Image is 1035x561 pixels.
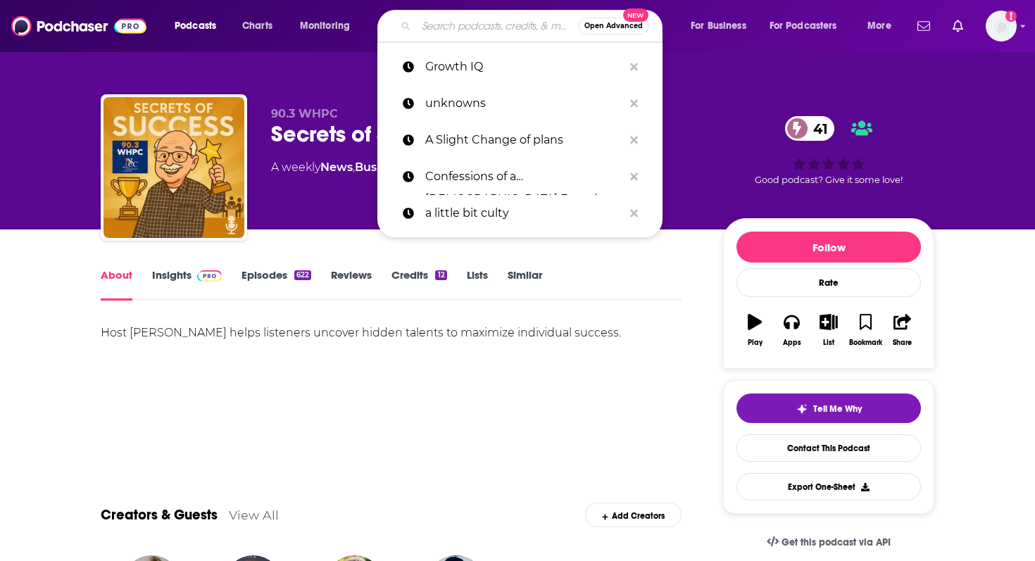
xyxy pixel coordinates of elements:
[229,508,279,522] a: View All
[377,195,663,232] a: a little bit culty
[435,270,446,280] div: 12
[893,339,912,347] div: Share
[585,503,682,527] div: Add Creators
[823,339,834,347] div: List
[425,85,623,122] p: unknowns
[271,107,338,120] span: 90.3 WHPC
[584,23,643,30] span: Open Advanced
[152,268,222,301] a: InsightsPodchaser Pro
[623,8,648,22] span: New
[755,525,902,560] a: Get this podcast via API
[233,15,281,37] a: Charts
[355,160,406,174] a: Business
[813,403,862,415] span: Tell Me Why
[947,14,969,38] a: Show notifications dropdown
[783,339,801,347] div: Apps
[912,14,936,38] a: Show notifications dropdown
[377,49,663,85] a: Growth IQ
[241,268,311,301] a: Episodes622
[736,268,921,297] div: Rate
[425,158,623,195] p: Confessions of a Female Founder
[101,323,682,343] div: Host [PERSON_NAME] helps listeners uncover hidden talents to maximize individual success.
[578,18,649,34] button: Open AdvancedNew
[884,305,921,355] button: Share
[11,13,146,39] img: Podchaser - Follow, Share and Rate Podcasts
[377,158,663,195] a: Confessions of a [DEMOGRAPHIC_DATA] Founder
[755,175,903,185] span: Good podcast? Give it some love!
[796,403,808,415] img: tell me why sparkle
[165,15,234,37] button: open menu
[691,16,746,36] span: For Business
[294,270,311,280] div: 622
[986,11,1017,42] button: Show profile menu
[736,232,921,263] button: Follow
[785,116,835,141] a: 41
[748,339,763,347] div: Play
[197,270,222,282] img: Podchaser Pro
[103,97,244,238] img: Secrets of Success
[782,536,891,548] span: Get this podcast via API
[847,305,884,355] button: Bookmark
[331,268,372,301] a: Reviews
[508,268,542,301] a: Similar
[760,15,858,37] button: open menu
[858,15,909,37] button: open menu
[425,122,623,158] p: A Slight Change of plans
[723,107,934,194] div: 41Good podcast? Give it some love!
[377,122,663,158] a: A Slight Change of plans
[736,473,921,500] button: Export One-Sheet
[810,305,847,355] button: List
[849,339,882,347] div: Bookmark
[416,15,578,37] input: Search podcasts, credits, & more...
[770,16,837,36] span: For Podcasters
[242,16,272,36] span: Charts
[377,85,663,122] a: unknowns
[101,506,218,524] a: Creators & Guests
[391,268,446,301] a: Credits12
[175,16,216,36] span: Podcasts
[736,434,921,462] a: Contact This Podcast
[867,16,891,36] span: More
[986,11,1017,42] img: User Profile
[799,116,835,141] span: 41
[425,49,623,85] p: Growth IQ
[290,15,368,37] button: open menu
[1005,11,1017,22] svg: Add a profile image
[986,11,1017,42] span: Logged in as megcassidy
[681,15,764,37] button: open menu
[425,195,623,232] p: a little bit culty
[353,160,355,174] span: ,
[391,10,676,42] div: Search podcasts, credits, & more...
[300,16,350,36] span: Monitoring
[271,159,518,176] div: A weekly podcast
[320,160,353,174] a: News
[736,393,921,423] button: tell me why sparkleTell Me Why
[101,268,132,301] a: About
[773,305,810,355] button: Apps
[467,268,488,301] a: Lists
[736,305,773,355] button: Play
